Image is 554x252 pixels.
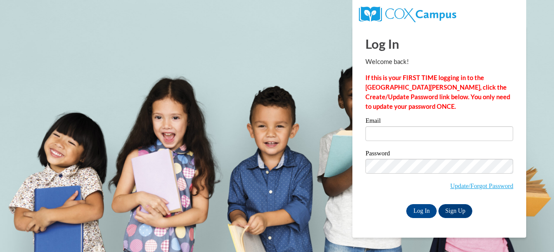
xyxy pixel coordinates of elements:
[365,74,510,110] strong: If this is your FIRST TIME logging in to the [GEOGRAPHIC_DATA][PERSON_NAME], click the Create/Upd...
[438,204,472,218] a: Sign Up
[365,35,513,53] h1: Log In
[365,150,513,159] label: Password
[450,182,513,189] a: Update/Forgot Password
[359,7,456,22] img: COX Campus
[406,204,437,218] input: Log In
[365,57,513,67] p: Welcome back!
[365,118,513,126] label: Email
[359,10,456,17] a: COX Campus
